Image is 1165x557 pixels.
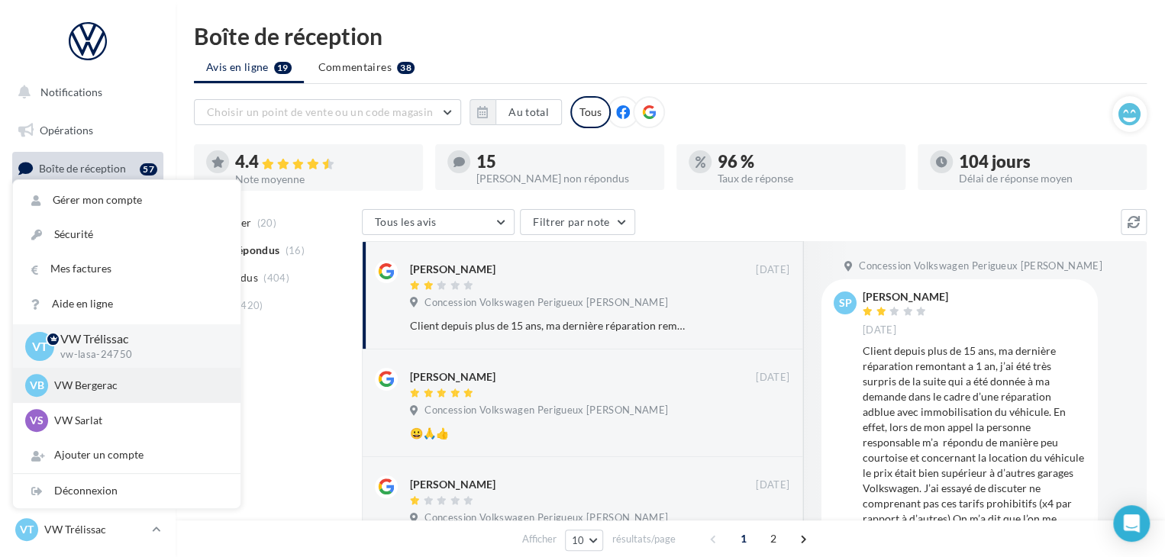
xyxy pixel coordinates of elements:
span: [DATE] [863,324,896,337]
a: Médiathèque [9,305,166,337]
a: Contacts [9,267,166,299]
div: Taux de réponse [718,173,893,184]
div: Boîte de réception [194,24,1147,47]
span: Tous les avis [375,215,437,228]
span: Notifications [40,85,102,98]
div: Open Intercom Messenger [1113,505,1150,542]
div: [PERSON_NAME] [410,262,495,277]
span: Commentaires [318,60,392,75]
span: [DATE] [756,478,789,492]
span: Concession Volkswagen Perigueux [PERSON_NAME] [424,404,668,417]
a: Aide en ligne [13,287,240,321]
div: Tous [570,96,611,128]
span: Concession Volkswagen Perigueux [PERSON_NAME] [424,296,668,310]
span: 10 [572,534,585,546]
a: Gérer mon compte [13,183,240,217]
button: Notifications [9,76,160,108]
div: 😀🙏👍 [410,426,690,441]
div: [PERSON_NAME] [863,291,948,302]
p: vw-lasa-24750 [60,348,216,362]
span: (404) [263,272,289,284]
span: Choisir un point de vente ou un code magasin [207,105,433,118]
a: Calendrier [9,343,166,375]
div: Client depuis plus de 15 ans, ma dernière réparation remontant a 1 an, j’ai été très surpris de l... [410,318,690,333]
p: VW Trélissac [60,330,216,348]
span: [DATE] [756,371,789,385]
span: 2 [761,526,786,551]
p: VW Sarlat [54,413,222,428]
div: 96 % [718,153,893,170]
button: Choisir un point de vente ou un code magasin [194,99,461,125]
button: Tous les avis [362,209,515,235]
span: Afficher [522,532,557,546]
button: Filtrer par note [520,209,635,235]
a: Campagnes [9,230,166,262]
a: Boîte de réception57 [9,152,166,185]
a: Opérations [9,114,166,146]
button: Au total [495,99,562,125]
div: Note moyenne [235,174,411,185]
span: VT [20,522,34,537]
a: Visibilité en ligne [9,192,166,224]
button: Au total [470,99,562,125]
button: 10 [565,530,604,551]
p: VW Trélissac [44,522,146,537]
div: 4.4 [235,153,411,171]
div: [PERSON_NAME] [410,477,495,492]
a: VT VW Trélissac [12,515,163,544]
div: [PERSON_NAME] [410,369,495,385]
span: 1 [731,526,756,551]
div: Délai de réponse moyen [959,173,1134,184]
span: Opérations [40,124,93,137]
span: VS [30,413,44,428]
a: Campagnes DataOnDemand [9,432,166,477]
div: 15 [476,153,652,170]
div: 104 jours [959,153,1134,170]
span: Concession Volkswagen Perigueux [PERSON_NAME] [859,259,1102,273]
p: VW Bergerac [54,378,222,393]
div: Déconnexion [13,474,240,508]
div: [PERSON_NAME] non répondus [476,173,652,184]
span: (420) [237,299,263,311]
span: (20) [257,217,276,229]
span: VT [32,337,48,355]
a: Mes factures [13,252,240,286]
div: 57 [140,163,157,175]
span: résultats/page [612,532,675,546]
a: PLV et print personnalisable [9,381,166,426]
span: Concession Volkswagen Perigueux [PERSON_NAME] [424,511,668,525]
span: sp [839,295,852,311]
span: Boîte de réception [39,162,126,175]
div: 38 [397,62,415,74]
div: Ajouter un compte [13,438,240,472]
span: [DATE] [756,263,789,277]
span: VB [30,378,44,393]
a: Sécurité [13,217,240,252]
